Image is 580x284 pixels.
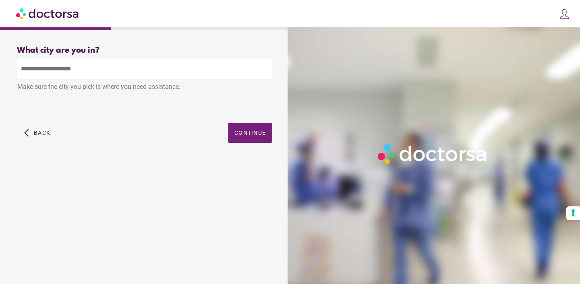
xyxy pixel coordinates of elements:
[228,123,272,143] button: Continue
[34,130,50,136] span: Back
[375,141,491,167] img: Logo-Doctorsa-trans-White-partial-flat.png
[16,4,80,23] img: Doctorsa.com
[559,8,570,20] img: icons8-customer-100.png
[21,123,54,143] button: arrow_back_ios Back
[17,79,272,97] div: Make sure the city you pick is where you need assistance.
[566,206,580,220] button: Your consent preferences for tracking technologies
[17,46,272,55] div: What city are you in?
[234,130,266,136] span: Continue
